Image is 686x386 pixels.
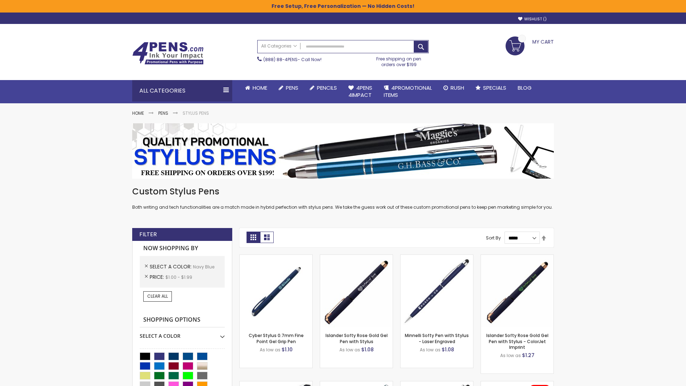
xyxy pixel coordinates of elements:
span: - Call Now! [263,56,322,63]
img: Stylus Pens [132,123,554,179]
span: Pens [286,84,298,91]
span: $1.27 [522,352,535,359]
span: Blog [518,84,532,91]
span: Rush [451,84,464,91]
a: Islander Softy Rose Gold Gel Pen with Stylus-Navy Blue [320,254,393,261]
span: Navy Blue [193,264,214,270]
span: Price [150,273,165,281]
a: Islander Softy Rose Gold Gel Pen with Stylus [325,332,388,344]
span: $1.00 - $1.99 [165,274,192,280]
span: $1.10 [282,346,293,353]
a: Rush [438,80,470,96]
span: As low as [339,347,360,353]
span: As low as [420,347,441,353]
div: Select A Color [140,327,225,340]
a: Home [239,80,273,96]
a: Minnelli Softy Pen with Stylus - Laser Engraved-Navy Blue [401,254,473,261]
img: 4Pens Custom Pens and Promotional Products [132,42,204,65]
a: Islander Softy Rose Gold Gel Pen with Stylus - ColorJet Imprint [486,332,548,350]
strong: Grid [247,232,260,243]
strong: Filter [139,231,157,238]
a: Islander Softy Rose Gold Gel Pen with Stylus - ColorJet Imprint-Navy Blue [481,254,553,261]
span: Home [253,84,267,91]
strong: Stylus Pens [183,110,209,116]
a: 4PROMOTIONALITEMS [378,80,438,103]
a: Cyber Stylus 0.7mm Fine Point Gel Grip Pen [249,332,304,344]
a: Wishlist [518,16,547,22]
img: Islander Softy Rose Gold Gel Pen with Stylus - ColorJet Imprint-Navy Blue [481,255,553,327]
strong: Shopping Options [140,312,225,328]
strong: Now Shopping by [140,241,225,256]
img: Cyber Stylus 0.7mm Fine Point Gel Grip Pen-Navy Blue [240,255,312,327]
a: Pens [273,80,304,96]
span: As low as [500,352,521,358]
span: $1.08 [442,346,454,353]
div: Free shipping on pen orders over $199 [369,53,429,68]
a: Pencils [304,80,343,96]
div: All Categories [132,80,232,102]
a: Specials [470,80,512,96]
img: Islander Softy Rose Gold Gel Pen with Stylus-Navy Blue [320,255,393,327]
span: Select A Color [150,263,193,270]
a: Blog [512,80,537,96]
label: Sort By [486,235,501,241]
a: Pens [158,110,168,116]
span: All Categories [261,43,297,49]
span: Pencils [317,84,337,91]
span: 4PROMOTIONAL ITEMS [384,84,432,99]
a: All Categories [258,40,300,52]
h1: Custom Stylus Pens [132,186,554,197]
span: As low as [260,347,280,353]
a: (888) 88-4PENS [263,56,298,63]
span: Specials [483,84,506,91]
a: 4Pens4impact [343,80,378,103]
span: 4Pens 4impact [348,84,372,99]
span: $1.08 [361,346,374,353]
img: Minnelli Softy Pen with Stylus - Laser Engraved-Navy Blue [401,255,473,327]
a: Home [132,110,144,116]
div: Both writing and tech functionalities are a match made in hybrid perfection with stylus pens. We ... [132,186,554,211]
span: Clear All [147,293,168,299]
a: Cyber Stylus 0.7mm Fine Point Gel Grip Pen-Navy Blue [240,254,312,261]
a: Clear All [143,291,172,301]
a: Minnelli Softy Pen with Stylus - Laser Engraved [405,332,469,344]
